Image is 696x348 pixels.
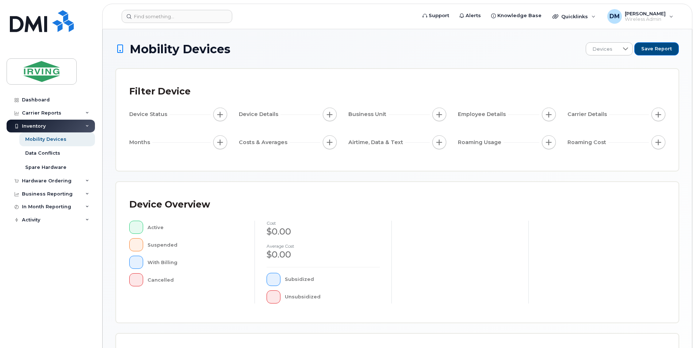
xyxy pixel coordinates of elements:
[641,46,672,52] span: Save Report
[267,244,380,248] h4: Average cost
[567,139,608,146] span: Roaming Cost
[586,43,619,56] span: Devices
[148,238,243,251] div: Suspended
[634,42,679,55] button: Save Report
[285,290,380,303] div: Unsubsidized
[267,248,380,261] div: $0.00
[348,139,405,146] span: Airtime, Data & Text
[285,273,380,286] div: Subsidized
[148,273,243,286] div: Cancelled
[239,139,290,146] span: Costs & Averages
[129,111,169,118] span: Device Status
[129,139,152,146] span: Months
[148,221,243,234] div: Active
[239,111,280,118] span: Device Details
[129,82,191,101] div: Filter Device
[267,225,380,238] div: $0.00
[130,43,230,55] span: Mobility Devices
[267,221,380,225] h4: cost
[148,256,243,269] div: With Billing
[458,139,504,146] span: Roaming Usage
[567,111,609,118] span: Carrier Details
[348,111,389,118] span: Business Unit
[129,195,210,214] div: Device Overview
[458,111,508,118] span: Employee Details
